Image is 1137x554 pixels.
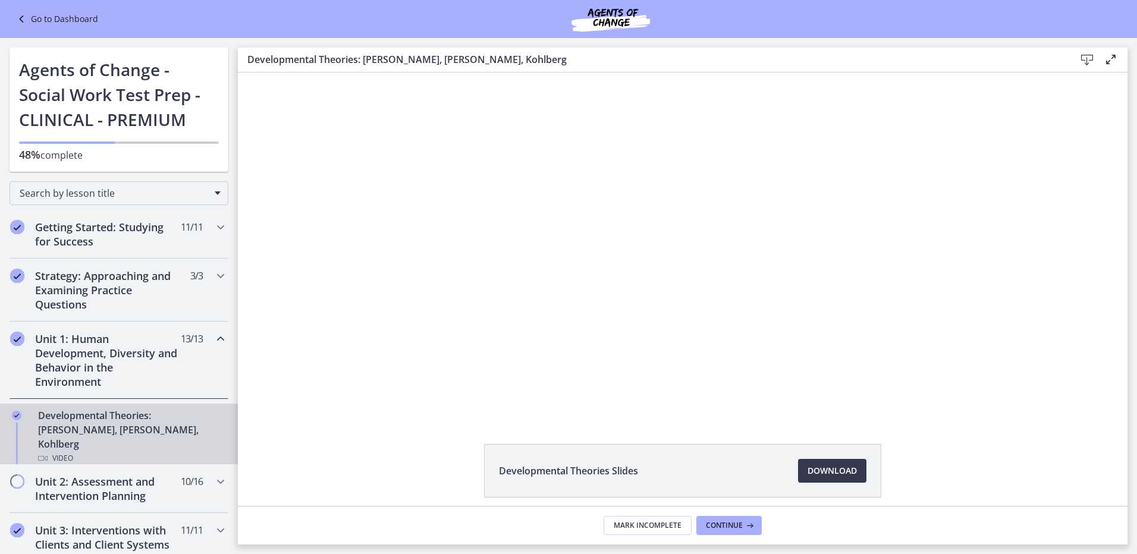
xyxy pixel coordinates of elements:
[798,459,866,483] a: Download
[14,12,98,26] a: Go to Dashboard
[499,464,638,478] span: Developmental Theories Slides
[10,332,24,346] i: Completed
[38,408,224,465] div: Developmental Theories: [PERSON_NAME], [PERSON_NAME], Kohlberg
[706,521,743,530] span: Continue
[614,521,681,530] span: Mark Incomplete
[808,464,857,478] span: Download
[181,220,203,234] span: 11 / 11
[19,57,219,132] h1: Agents of Change - Social Work Test Prep - CLINICAL - PREMIUM
[238,73,1127,417] iframe: Video Lesson
[35,220,180,248] h2: Getting Started: Studying for Success
[181,523,203,537] span: 11 / 11
[181,332,203,346] span: 13 / 13
[539,5,682,33] img: Agents of Change
[35,474,180,503] h2: Unit 2: Assessment and Intervention Planning
[35,332,180,389] h2: Unit 1: Human Development, Diversity and Behavior in the Environment
[604,516,692,535] button: Mark Incomplete
[190,269,203,283] span: 3 / 3
[10,220,24,234] i: Completed
[19,147,40,162] span: 48%
[19,147,219,162] p: complete
[10,181,228,205] div: Search by lesson title
[247,52,1056,67] h3: Developmental Theories: [PERSON_NAME], [PERSON_NAME], Kohlberg
[10,523,24,537] i: Completed
[696,516,762,535] button: Continue
[10,269,24,283] i: Completed
[38,451,224,465] div: Video
[35,269,180,311] h2: Strategy: Approaching and Examining Practice Questions
[181,474,203,489] span: 10 / 16
[20,187,209,200] span: Search by lesson title
[12,411,21,420] i: Completed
